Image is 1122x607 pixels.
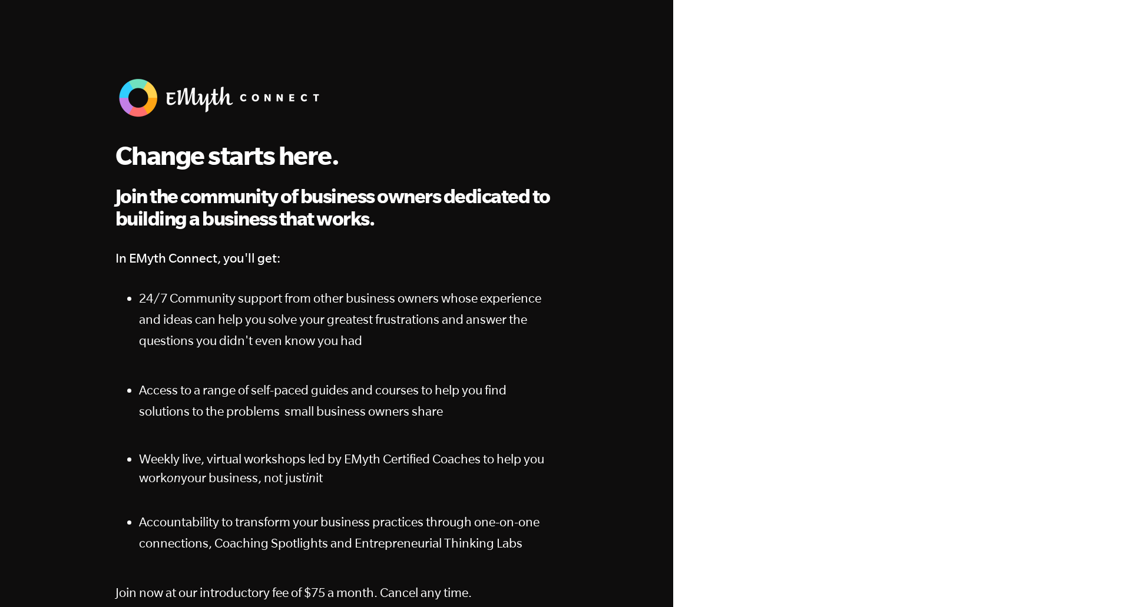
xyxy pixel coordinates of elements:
span: it [316,470,323,485]
h1: Change starts here. [115,140,558,171]
span: Weekly live, virtual workshops led by EMyth Certified Coaches to help you work [139,452,544,485]
iframe: Chat Widget [1063,550,1122,607]
em: on [167,470,181,485]
img: EMyth Connect Banner w White Text [115,75,327,120]
span: Accountability to transform your business practices through one-on-one connections, Coaching Spot... [139,515,540,550]
em: in [306,470,316,485]
h4: In EMyth Connect, you'll get: [115,247,558,268]
p: Join now at our introductory fee of $75 a month. Cancel any time. [115,582,558,603]
span: your business, not just [181,470,306,485]
span: Access to a range of self-paced guides and courses to help you find solutions to the problems sma... [139,383,507,418]
p: 24/7 Community support from other business owners whose experience and ideas can help you solve y... [139,287,558,351]
h2: Join the community of business owners dedicated to building a business that works. [115,185,558,230]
